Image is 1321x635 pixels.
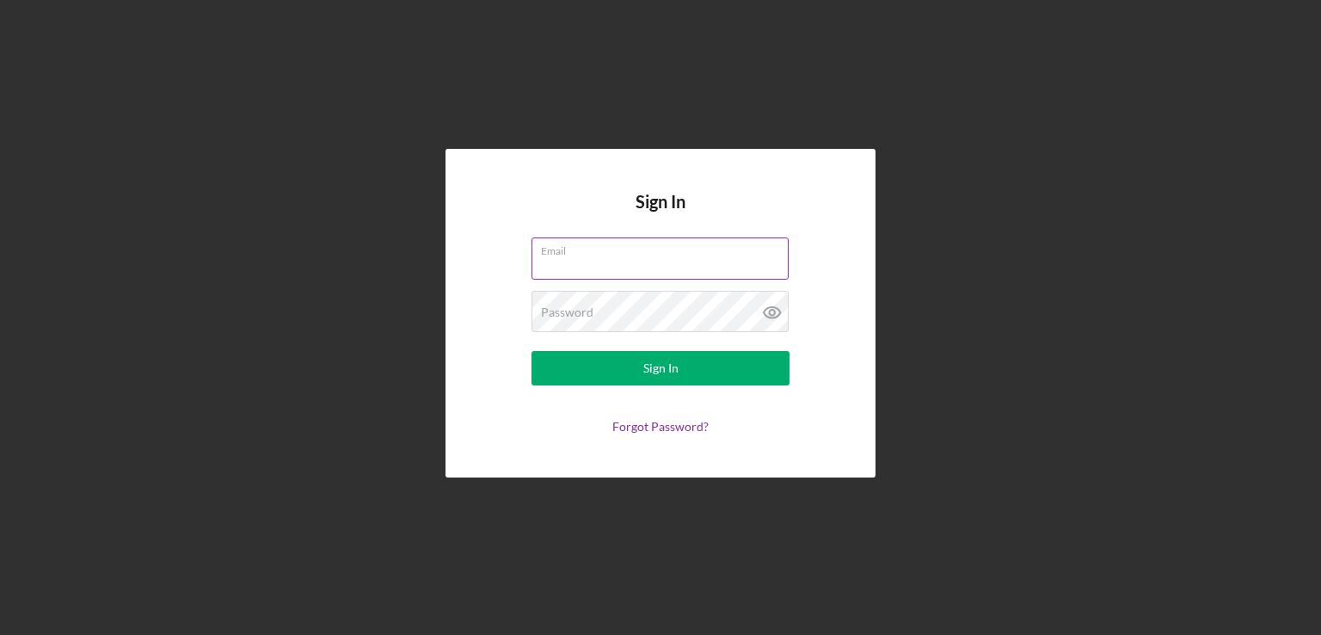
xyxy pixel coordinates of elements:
[531,351,790,385] button: Sign In
[643,351,679,385] div: Sign In
[612,419,709,434] a: Forgot Password?
[636,192,685,237] h4: Sign In
[541,238,789,257] label: Email
[541,305,593,319] label: Password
